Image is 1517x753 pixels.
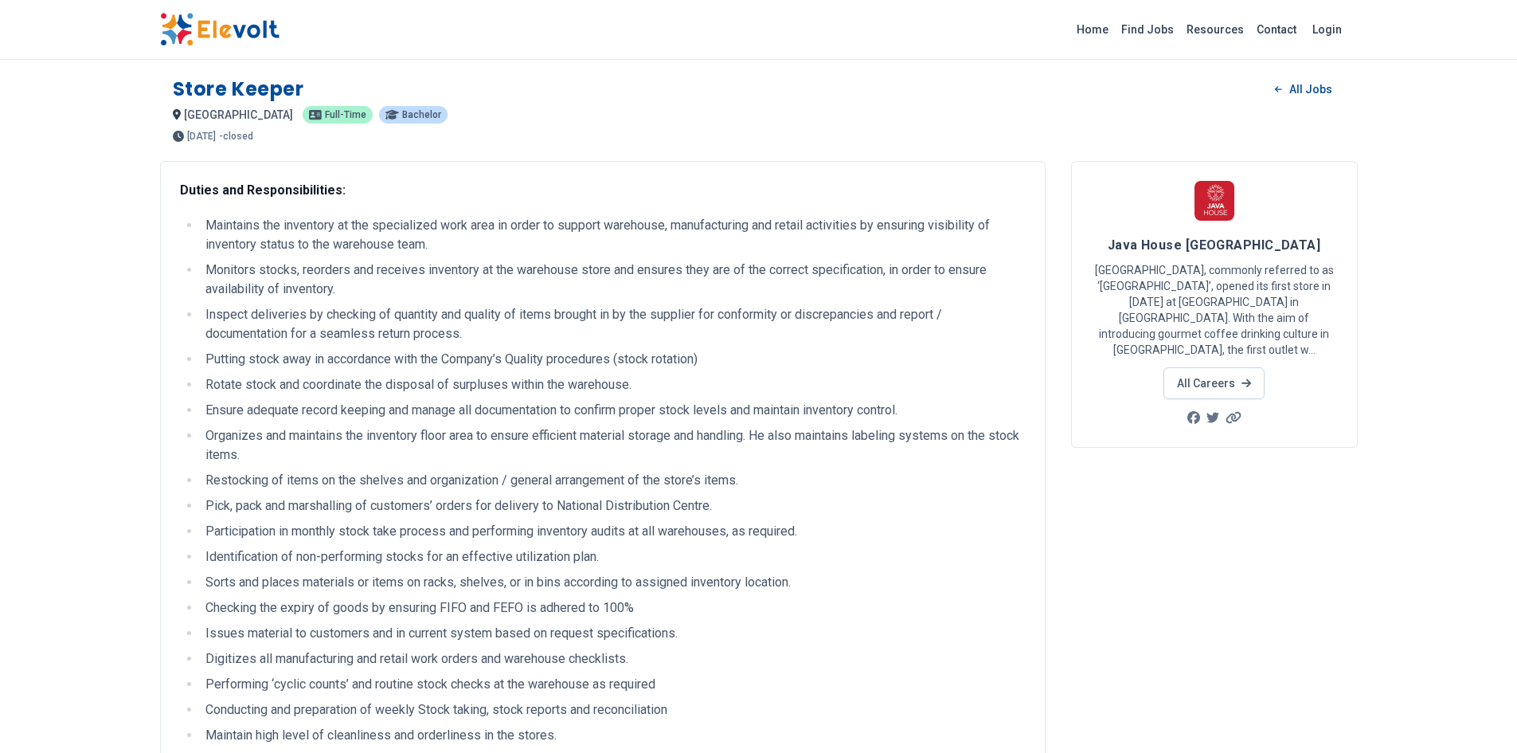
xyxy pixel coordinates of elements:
li: Organizes and maintains the inventory floor area to ensure efficient material storage and handlin... [201,426,1026,465]
span: [GEOGRAPHIC_DATA] [184,108,293,121]
a: Home [1070,17,1115,42]
a: Login [1303,14,1351,45]
p: - closed [219,131,253,141]
span: Full-time [325,110,366,120]
span: [DATE] [187,131,216,141]
li: Putting stock away in accordance with the Company’s Quality procedures (stock rotation) [201,350,1026,369]
li: Digitizes all manufacturing and retail work orders and warehouse checklists. [201,649,1026,669]
li: Identification of non-performing stocks for an effective utilization plan. [201,547,1026,567]
a: All Jobs [1262,77,1344,101]
li: Inspect deliveries by checking of quantity and quality of items brought in by the supplier for co... [201,305,1026,343]
li: Sorts and places materials or items on racks, shelves, or in bins according to assigned inventory... [201,573,1026,592]
li: Conducting and preparation of weekly Stock taking, stock reports and reconciliation [201,700,1026,720]
li: Monitors stocks, reorders and receives inventory at the warehouse store and ensures they are of t... [201,261,1026,299]
a: Contact [1250,17,1303,42]
li: Performing ‘cyclic counts’ and routine stock checks at the warehouse as required [201,675,1026,694]
strong: Duties and Responsibilities: [180,182,346,198]
li: Maintain high level of cleanliness and orderliness in the stores. [201,726,1026,745]
img: Java House Africa [1194,181,1234,221]
li: Maintains the inventory at the specialized work area in order to support warehouse, manufacturing... [201,216,1026,254]
p: [GEOGRAPHIC_DATA], commonly referred to as ‘[GEOGRAPHIC_DATA]’, opened its first store in [DATE] ... [1091,262,1338,358]
h1: Store Keeper [173,76,304,102]
li: Ensure adequate record keeping and manage all documentation to confirm proper stock levels and ma... [201,401,1026,420]
li: Pick, pack and marshalling of customers’ orders for delivery to National Distribution Centre. [201,496,1026,516]
li: Issues material to customers and in current system based on request specifications. [201,624,1026,643]
span: Java House [GEOGRAPHIC_DATA] [1108,237,1321,253]
a: Find Jobs [1115,17,1180,42]
img: Elevolt [160,13,280,46]
li: Restocking of items on the shelves and organization / general arrangement of the store’s items. [201,471,1026,490]
iframe: Advertisement [1071,467,1358,690]
a: All Careers [1163,367,1265,399]
li: Participation in monthly stock take process and performing inventory audits at all warehouses, as... [201,522,1026,541]
span: Bachelor [402,110,441,120]
a: Resources [1180,17,1250,42]
li: Checking the expiry of goods by ensuring FIFO and FEFO is adhered to 100% [201,598,1026,618]
li: Rotate stock and coordinate the disposal of surpluses within the warehouse. [201,375,1026,394]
